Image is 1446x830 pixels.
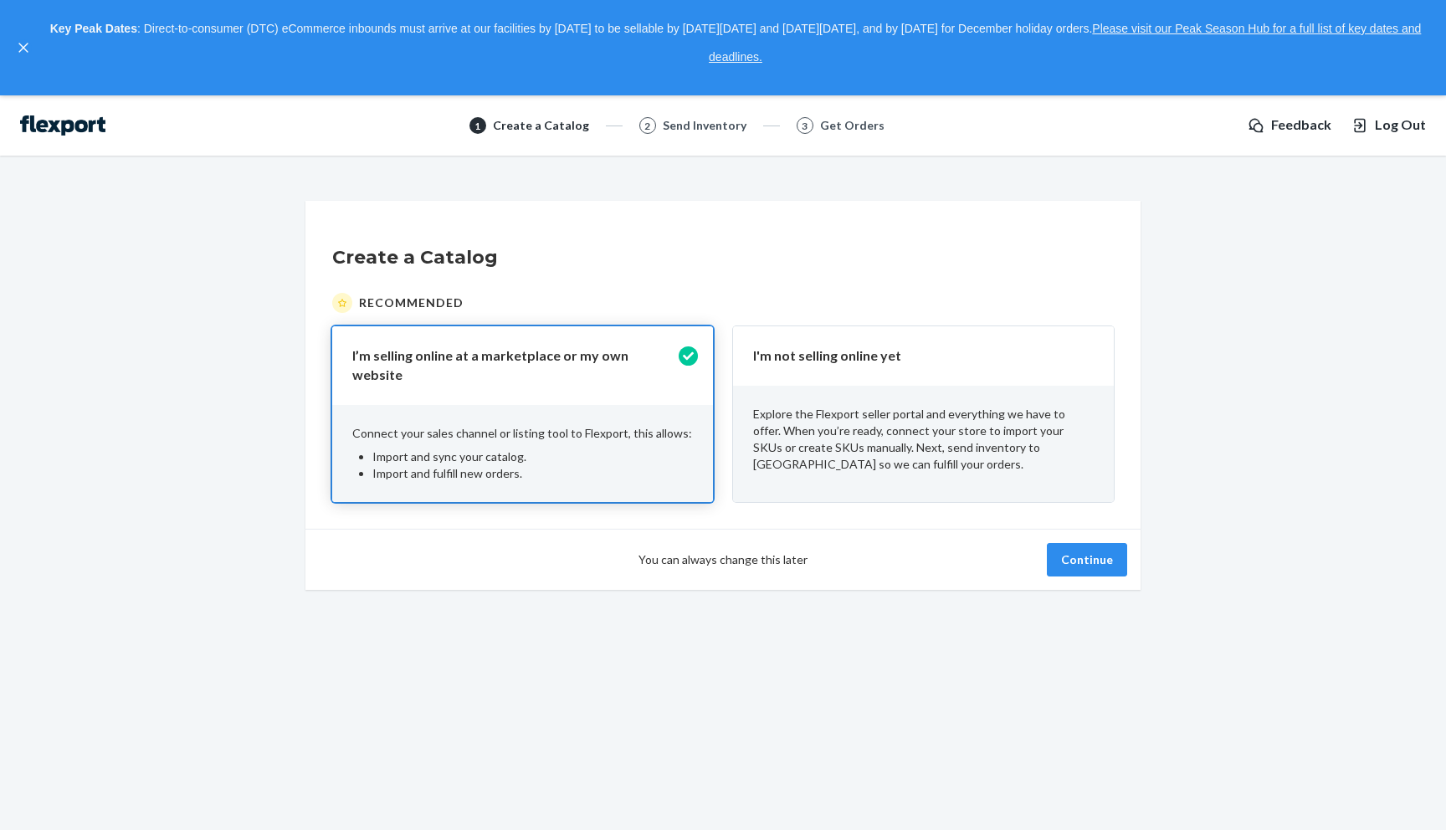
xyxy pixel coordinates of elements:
p: I'm not selling online yet [753,346,1074,366]
h1: Create a Catalog [332,244,1114,271]
div: Create a Catalog [493,117,589,134]
strong: Key Peak Dates [50,22,137,35]
span: 3 [802,119,808,133]
img: Flexport logo [20,115,105,136]
span: Feedback [1271,115,1331,135]
a: Please visit our Peak Season Hub for a full list of key dates and deadlines. [709,22,1421,64]
span: Import and sync your catalog. [372,449,526,464]
button: Log Out [1351,115,1426,135]
button: I’m selling online at a marketplace or my own websiteConnect your sales channel or listing tool t... [332,326,713,502]
span: You can always change this later [638,551,808,568]
div: Get Orders [820,117,885,134]
p: I’m selling online at a marketplace or my own website [352,346,673,385]
button: I'm not selling online yetExplore the Flexport seller portal and everything we have to offer. Whe... [733,326,1114,502]
p: : Direct-to-consumer (DTC) eCommerce inbounds must arrive at our facilities by [DATE] to be sella... [40,15,1431,71]
button: Continue [1047,543,1127,576]
span: 2 [644,119,650,133]
p: Connect your sales channel or listing tool to Flexport, this allows: [352,425,693,442]
span: Recommended [359,295,464,311]
button: close, [15,39,32,56]
p: Explore the Flexport seller portal and everything we have to offer. When you’re ready, connect yo... [753,406,1094,473]
span: Import and fulfill new orders. [372,466,522,480]
span: Log Out [1375,115,1426,135]
span: 1 [474,119,480,133]
a: Feedback [1248,115,1331,135]
div: Send Inventory [663,117,746,134]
